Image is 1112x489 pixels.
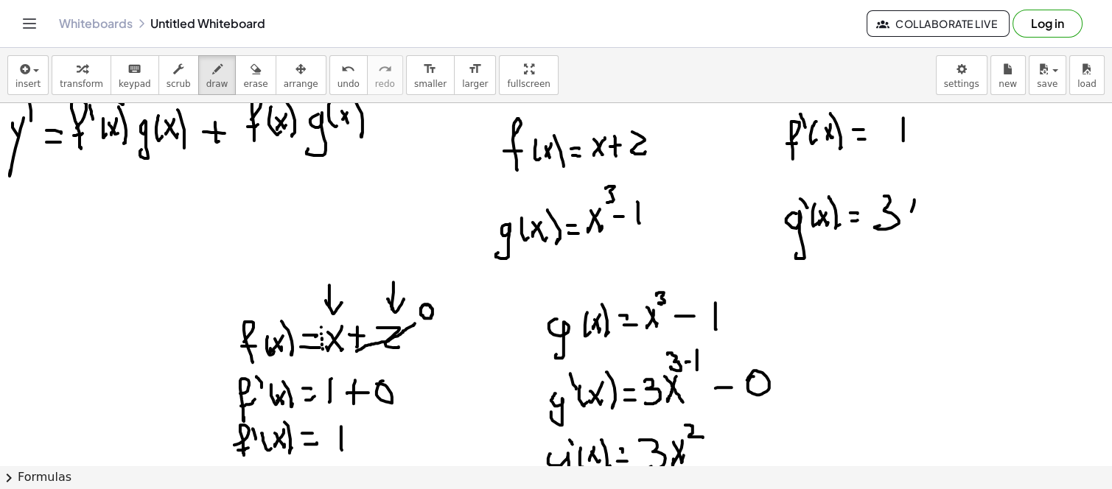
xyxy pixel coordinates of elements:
button: redoredo [367,55,403,95]
button: format_sizesmaller [406,55,455,95]
button: save [1029,55,1066,95]
span: transform [60,79,103,89]
span: load [1077,79,1097,89]
span: new [999,79,1017,89]
i: format_size [423,60,437,78]
button: insert [7,55,49,95]
button: undoundo [329,55,368,95]
button: load [1069,55,1105,95]
button: Toggle navigation [18,12,41,35]
span: redo [375,79,395,89]
span: smaller [414,79,447,89]
i: keyboard [127,60,141,78]
span: larger [462,79,488,89]
span: settings [944,79,979,89]
span: fullscreen [507,79,550,89]
button: settings [936,55,987,95]
button: scrub [158,55,199,95]
i: format_size [468,60,482,78]
button: format_sizelarger [454,55,496,95]
span: keypad [119,79,151,89]
span: undo [338,79,360,89]
span: erase [243,79,267,89]
button: keyboardkeypad [111,55,159,95]
span: arrange [284,79,318,89]
button: Log in [1013,10,1083,38]
button: draw [198,55,237,95]
span: draw [206,79,228,89]
span: insert [15,79,41,89]
i: redo [378,60,392,78]
button: new [990,55,1026,95]
button: arrange [276,55,326,95]
a: Whiteboards [59,16,133,31]
i: undo [341,60,355,78]
span: Collaborate Live [879,17,997,30]
span: scrub [167,79,191,89]
button: fullscreen [499,55,558,95]
button: Collaborate Live [867,10,1010,37]
button: erase [235,55,276,95]
button: transform [52,55,111,95]
span: save [1037,79,1057,89]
